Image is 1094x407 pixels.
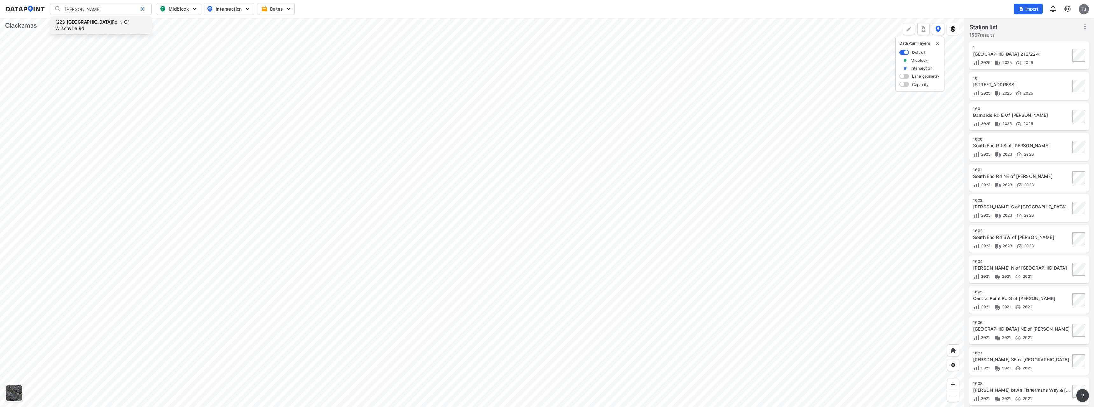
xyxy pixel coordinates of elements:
span: 2025 [980,121,991,126]
img: Vehicle class [994,334,1001,341]
span: 2025 [1022,121,1033,126]
a: Import [1014,6,1046,12]
img: Vehicle class [994,121,1001,127]
div: Partlow Rd S of South End Rd [973,204,1070,210]
div: Central Point Rd NE of McCord Rd [973,326,1070,332]
button: Midblock [157,3,201,15]
button: more [1076,389,1089,402]
span: 2025 [1022,91,1033,95]
img: close-external-leyer.3061a1c7.svg [935,41,940,46]
div: 1000 [973,137,1070,142]
span: 2021 [980,366,990,370]
img: Vehicle speed [1015,365,1021,371]
span: 2023 [980,152,991,157]
span: 2025 [1022,60,1033,65]
div: Polygon tool [903,23,915,35]
div: 1001 [973,167,1070,172]
label: Midblock [911,58,928,63]
img: Vehicle speed [1015,273,1021,280]
span: 2023 [1022,182,1034,187]
div: 1006 [973,320,1070,325]
img: calendar-gold.39a51dde.svg [261,6,267,12]
img: Vehicle speed [1015,90,1022,96]
img: Vehicle class [995,151,1001,158]
div: View my location [947,359,959,371]
span: 2021 [1021,366,1032,370]
div: TJ [1079,4,1089,14]
button: External layers [947,23,959,35]
img: cids17cp3yIFEOpj3V8A9qJSH103uA521RftCD4eeui4ksIb+krbm5XvIjxD52OS6NWLn9gAAAAAElFTkSuQmCC [1064,5,1071,13]
img: zeq5HYn9AnE9l6UmnFLPAAAAAElFTkSuQmCC [950,362,956,368]
div: 1003 [973,228,1070,234]
span: 2025 [980,91,991,95]
button: DataPoint layers [932,23,944,35]
span: 2023 [980,243,991,248]
img: Volume count [973,243,980,249]
span: 2025 [1001,60,1012,65]
span: ? [1080,392,1085,399]
span: 2021 [1001,335,1011,340]
span: 2025 [1001,91,1012,95]
span: 2021 [1021,305,1032,309]
div: 1005 [973,290,1070,295]
span: 2023 [1001,152,1013,157]
img: Vehicle speed [1015,121,1022,127]
span: 2021 [980,335,990,340]
img: Vehicle speed [1016,182,1022,188]
img: Volume count [973,151,980,158]
span: 2023 [1022,243,1034,248]
span: 2021 [980,274,990,279]
span: 2023 [1022,213,1034,218]
img: file_add.62c1e8a2.svg [1019,6,1024,11]
div: Barnards Rd E Of Barlow [973,112,1070,118]
img: Volume count [973,334,980,341]
div: South End Rd SW of Parrish Rd [973,234,1070,241]
div: Pease Rd btwn Fishermans Way & McCord Rd [973,387,1070,393]
img: Volume count [973,121,980,127]
label: 1567 results [969,32,998,38]
div: South End Rd S of Partlow Rd [973,143,1070,149]
img: Vehicle class [995,212,1001,219]
span: 2023 [1022,152,1034,157]
img: Vehicle class [994,273,1001,280]
span: Intersection [207,5,250,13]
img: map_pin_mid.602f9df1.svg [159,5,167,13]
img: Volume count [973,396,980,402]
img: Vehicle class [994,60,1001,66]
span: 2021 [980,305,990,309]
span: 2021 [1021,335,1032,340]
img: MAAAAAElFTkSuQmCC [950,393,956,399]
div: 1007 [973,351,1070,356]
p: DataPoint layers [899,41,940,46]
span: 2021 [1001,274,1011,279]
img: Vehicle class [994,304,1001,310]
label: Lane geometry [912,74,939,79]
div: Partlow Rd N of Central Point Rd [973,265,1070,271]
button: delete [935,41,940,46]
div: 132nd Ave S Of Sunnyside [973,81,1070,88]
img: Vehicle speed [1016,212,1022,219]
div: 102nd Ave N Of Hwy 212/224 [973,51,1070,57]
img: Vehicle class [994,396,1001,402]
img: map_pin_int.54838e6b.svg [206,5,214,13]
div: 1002 [973,198,1070,203]
span: 2021 [1001,396,1011,401]
img: Volume count [973,90,980,96]
img: Vehicle speed [1016,151,1022,158]
div: Clackamas [5,21,37,30]
img: Vehicle class [994,365,1001,371]
input: Search [62,4,137,14]
span: 2021 [1021,396,1032,401]
div: Home [947,344,959,356]
div: Zoom out [947,390,959,402]
label: Default [912,50,925,55]
span: 2021 [1001,305,1011,309]
span: 2023 [980,213,991,218]
img: Vehicle speed [1015,396,1021,402]
img: Volume count [973,365,980,371]
img: Volume count [973,60,980,66]
img: Volume count [973,212,980,219]
button: Intersection [204,3,254,15]
label: Intersection [911,66,932,71]
img: marker_Midblock.5ba75e30.svg [903,58,907,63]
